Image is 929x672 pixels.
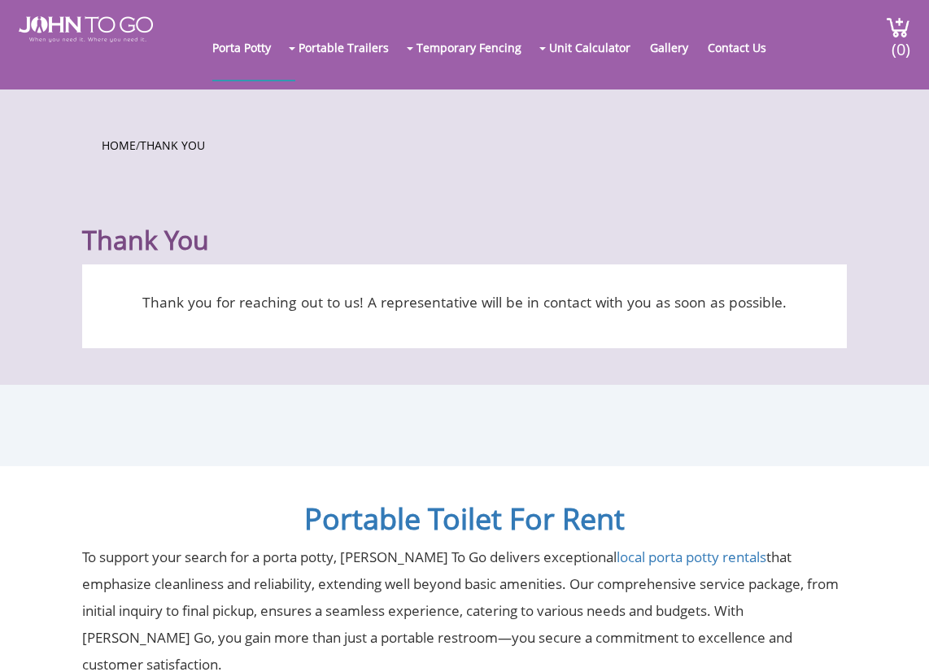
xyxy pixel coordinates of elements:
[82,185,847,256] h1: Thank You
[650,15,704,80] a: Gallery
[102,137,136,153] a: Home
[708,15,783,80] a: Contact Us
[140,137,205,153] a: Thank You
[864,607,929,672] button: Live Chat
[102,133,827,154] ul: /
[417,15,538,80] a: Temporary Fencing
[886,16,910,38] img: cart a
[549,15,647,80] a: Unit Calculator
[107,289,822,316] p: Thank you for reaching out to us! A representative will be in contact with you as soon as possible.
[212,15,287,80] a: Porta Potty
[299,15,405,80] a: Portable Trailers
[892,25,911,60] span: (0)
[304,499,625,539] a: Portable Toilet For Rent
[19,16,153,42] img: JOHN to go
[617,548,766,566] a: local porta potty rentals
